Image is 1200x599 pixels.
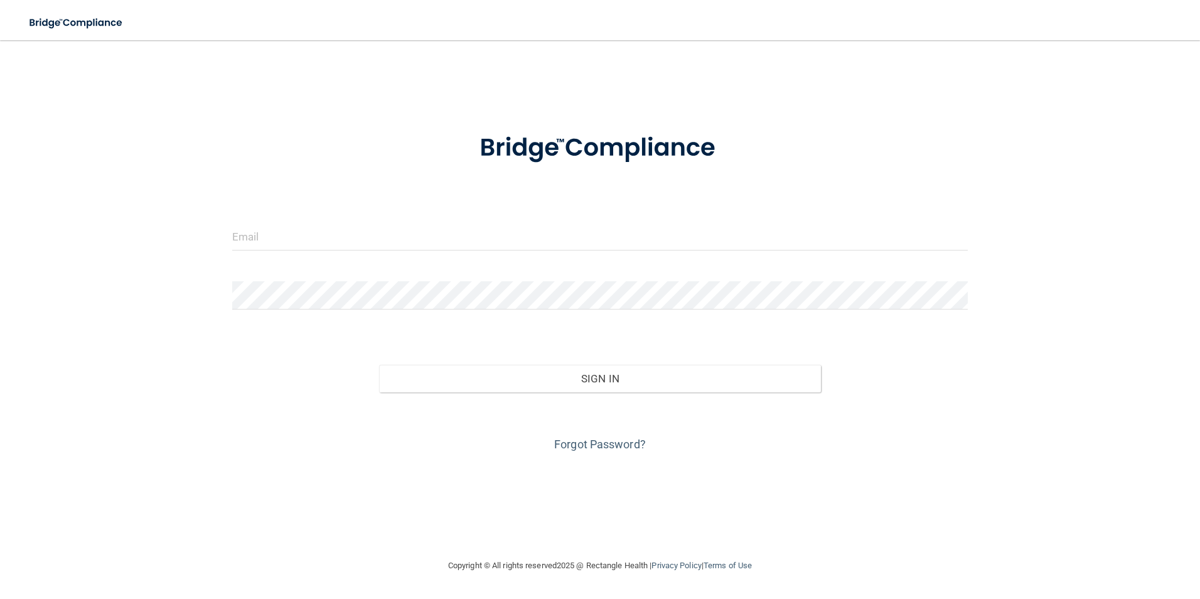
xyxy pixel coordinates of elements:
[651,561,701,570] a: Privacy Policy
[19,10,134,36] img: bridge_compliance_login_screen.278c3ca4.svg
[371,546,829,586] div: Copyright © All rights reserved 2025 @ Rectangle Health | |
[232,222,968,251] input: Email
[554,438,646,451] a: Forgot Password?
[379,365,821,392] button: Sign In
[454,116,746,181] img: bridge_compliance_login_screen.278c3ca4.svg
[704,561,752,570] a: Terms of Use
